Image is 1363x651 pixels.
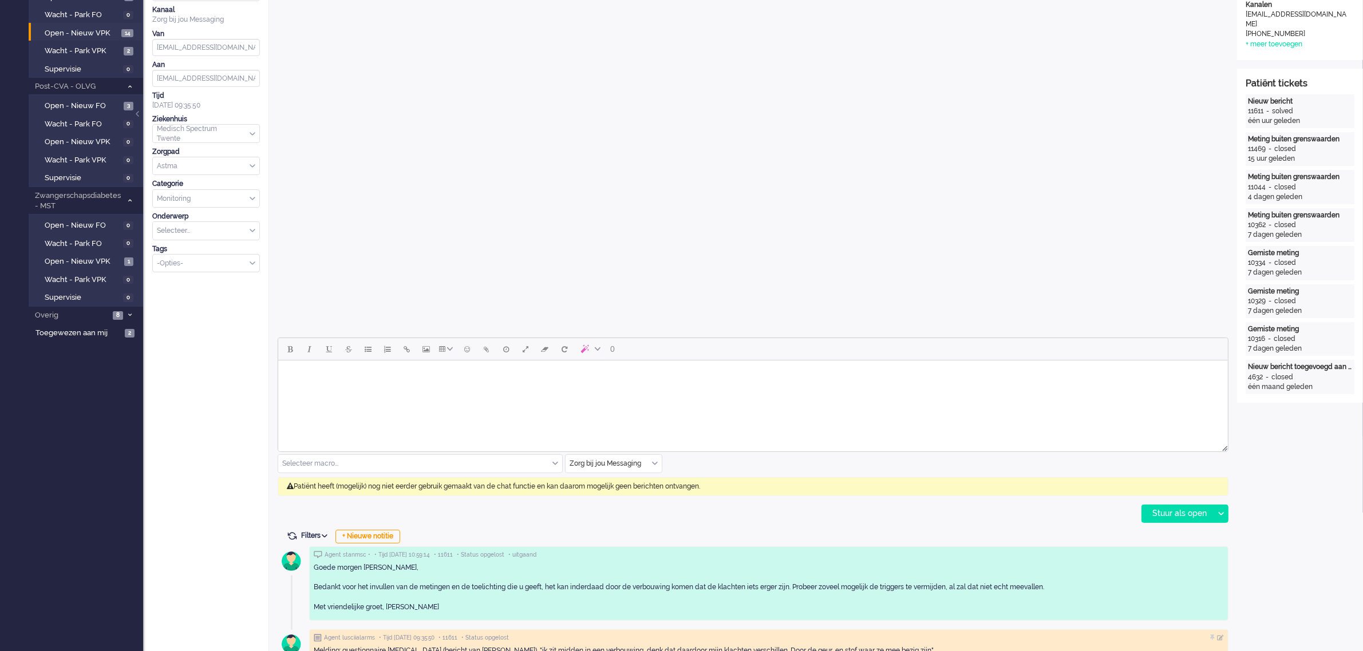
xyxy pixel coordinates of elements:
[123,293,133,302] span: 0
[319,339,339,359] button: Underline
[1248,116,1352,126] div: één uur geleden
[477,339,496,359] button: Add attachment
[33,190,122,212] span: Zwangerschapsdiabetes - MST
[45,275,120,285] span: Wacht - Park VPK
[123,156,133,165] span: 0
[1248,230,1352,240] div: 7 dagen geleden
[379,634,434,642] span: • Tijd [DATE] 09:35:50
[1248,134,1352,144] div: Meting buiten grenswaarden
[457,551,504,559] span: • Status opgelost
[152,114,260,124] div: Ziekenhuis
[45,137,120,148] span: Open - Nieuw VPK
[508,551,536,559] span: • uitgaand
[33,99,142,112] a: Open - Nieuw FO 3
[610,344,615,354] span: 0
[374,551,430,559] span: • Tijd [DATE] 10:59:14
[1274,144,1296,154] div: closed
[335,530,400,543] div: + Nieuwe notitie
[1248,192,1352,202] div: 4 dagen geleden
[1248,144,1266,154] div: 11469
[535,339,555,359] button: Clear formatting
[1248,382,1352,392] div: één maand geleden
[152,91,260,110] div: [DATE] 09:35:50
[496,339,516,359] button: Delay message
[33,26,142,39] a: Open - Nieuw VPK 14
[152,29,260,39] div: Van
[1274,220,1296,230] div: closed
[574,339,605,359] button: AI
[1248,106,1263,116] div: 11611
[45,46,121,57] span: Wacht - Park VPK
[1218,441,1228,451] div: Resize
[301,531,331,539] span: Filters
[152,254,260,273] div: Select Tags
[1274,296,1296,306] div: closed
[33,237,142,249] a: Wacht - Park FO 0
[33,255,142,267] a: Open - Nieuw VPK 1
[33,291,142,303] a: Supervisie 0
[457,339,477,359] button: Emoticons
[1142,505,1214,522] div: Stuur als open
[123,174,133,182] span: 0
[152,15,260,25] div: Zorg bij jou Messaging
[314,563,1224,612] div: Goede morgen [PERSON_NAME], Bedankt voor het invullen van de metingen en de toelichting die u gee...
[1248,306,1352,316] div: 7 dagen geleden
[1248,220,1266,230] div: 10362
[123,221,133,230] span: 0
[45,256,121,267] span: Open - Nieuw VPK
[123,239,133,248] span: 0
[1248,182,1266,192] div: 11044
[121,29,133,38] span: 14
[1266,220,1274,230] div: -
[1266,144,1274,154] div: -
[33,273,142,285] a: Wacht - Park VPK 0
[124,102,133,110] span: 3
[1274,258,1296,268] div: closed
[33,44,142,57] a: Wacht - Park VPK 2
[434,551,453,559] span: • 11611
[378,339,397,359] button: Numbered list
[325,551,370,559] span: Agent stanmsc •
[324,634,375,642] span: Agent lusciialarms
[1248,334,1265,344] div: 10316
[1263,372,1271,382] div: -
[1248,248,1352,258] div: Gemiste meting
[1248,211,1352,220] div: Meting buiten grenswaarden
[278,360,1228,441] iframe: Rich Text Area
[33,171,142,184] a: Supervisie 0
[1248,268,1352,277] div: 7 dagen geleden
[1272,106,1293,116] div: solved
[45,101,121,112] span: Open - Nieuw FO
[152,91,260,101] div: Tijd
[1248,344,1352,354] div: 7 dagen geleden
[438,634,457,642] span: • 11611
[300,339,319,359] button: Italic
[152,5,260,15] div: Kanaal
[280,339,300,359] button: Bold
[33,135,142,148] a: Open - Nieuw VPK 0
[436,339,457,359] button: Table
[1246,29,1349,39] div: [PHONE_NUMBER]
[1248,287,1352,296] div: Gemiste meting
[113,311,123,320] span: 8
[33,219,142,231] a: Open - Nieuw FO 0
[1266,258,1274,268] div: -
[397,339,417,359] button: Insert/edit link
[45,292,120,303] span: Supervisie
[123,276,133,284] span: 0
[1266,296,1274,306] div: -
[123,11,133,19] span: 0
[124,257,133,266] span: 1
[45,239,120,249] span: Wacht - Park FO
[33,117,142,130] a: Wacht - Park FO 0
[1248,154,1352,164] div: 15 uur geleden
[1248,172,1352,182] div: Meting buiten grenswaarden
[33,62,142,75] a: Supervisie 0
[125,329,135,338] span: 2
[152,147,260,157] div: Zorgpad
[45,119,120,130] span: Wacht - Park FO
[45,10,120,21] span: Wacht - Park FO
[35,328,121,339] span: Toegewezen aan mij
[45,155,120,166] span: Wacht - Park VPK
